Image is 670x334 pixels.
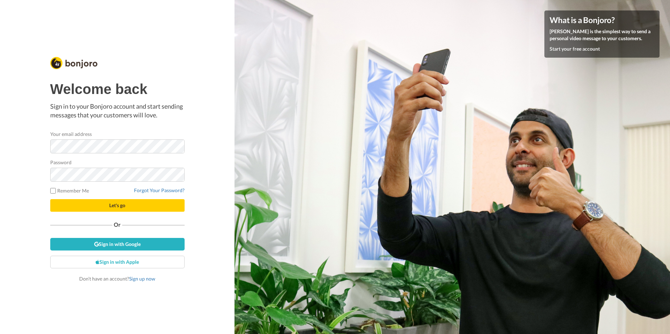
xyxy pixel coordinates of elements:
[550,46,600,52] a: Start your free account
[550,16,654,24] h4: What is a Bonjoro?
[112,222,122,227] span: Or
[50,256,185,268] a: Sign in with Apple
[50,238,185,250] a: Sign in with Google
[50,159,72,166] label: Password
[50,199,185,212] button: Let's go
[79,276,155,282] span: Don’t have an account?
[550,28,654,42] p: [PERSON_NAME] is the simplest way to send a personal video message to your customers.
[50,81,185,97] h1: Welcome back
[50,102,185,120] p: Sign in to your Bonjoro account and start sending messages that your customers will love.
[134,187,185,193] a: Forgot Your Password?
[50,187,89,194] label: Remember Me
[50,130,92,138] label: Your email address
[50,188,56,194] input: Remember Me
[109,202,125,208] span: Let's go
[129,276,155,282] a: Sign up now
